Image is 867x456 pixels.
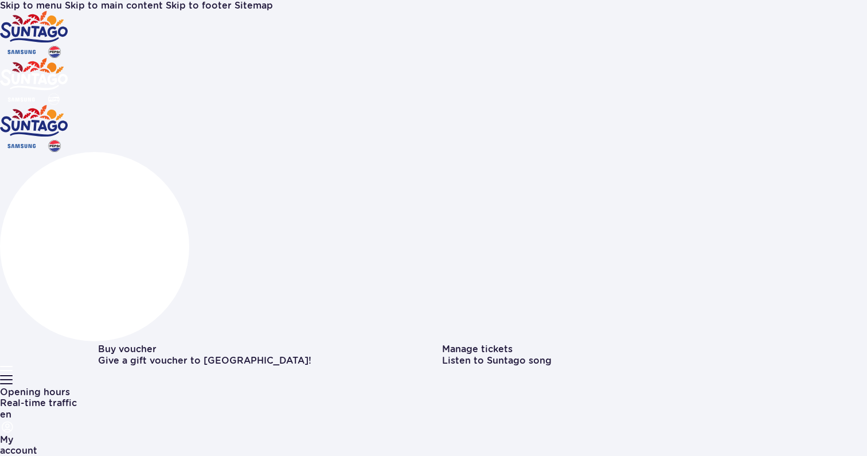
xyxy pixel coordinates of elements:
[442,344,513,354] a: Manage tickets
[98,344,157,354] a: Buy voucher
[442,356,552,366] button: Listen to Suntago song
[98,355,311,366] a: Give a gift voucher to [GEOGRAPHIC_DATA]!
